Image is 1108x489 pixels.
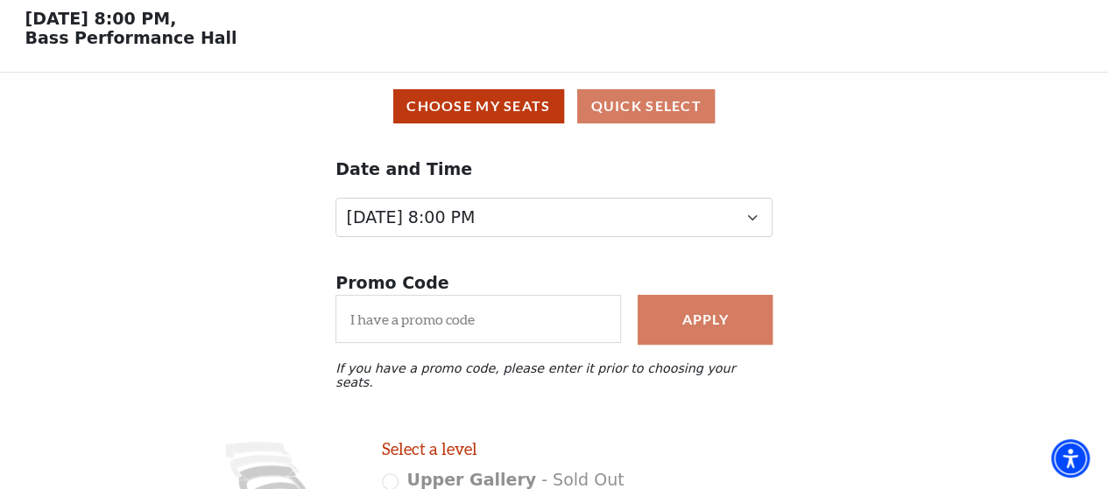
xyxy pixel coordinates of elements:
[1051,439,1090,478] div: Accessibility Menu
[335,157,773,182] p: Date and Time
[335,361,773,389] p: If you have a promo code, please enter it prior to choosing your seats.
[335,270,773,296] p: Promo Code
[541,470,624,489] span: - Sold Out
[406,470,536,489] span: Upper Gallery
[335,295,621,343] input: I have a promo code
[382,439,634,459] h2: Select a level
[393,89,564,123] button: Choose My Seats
